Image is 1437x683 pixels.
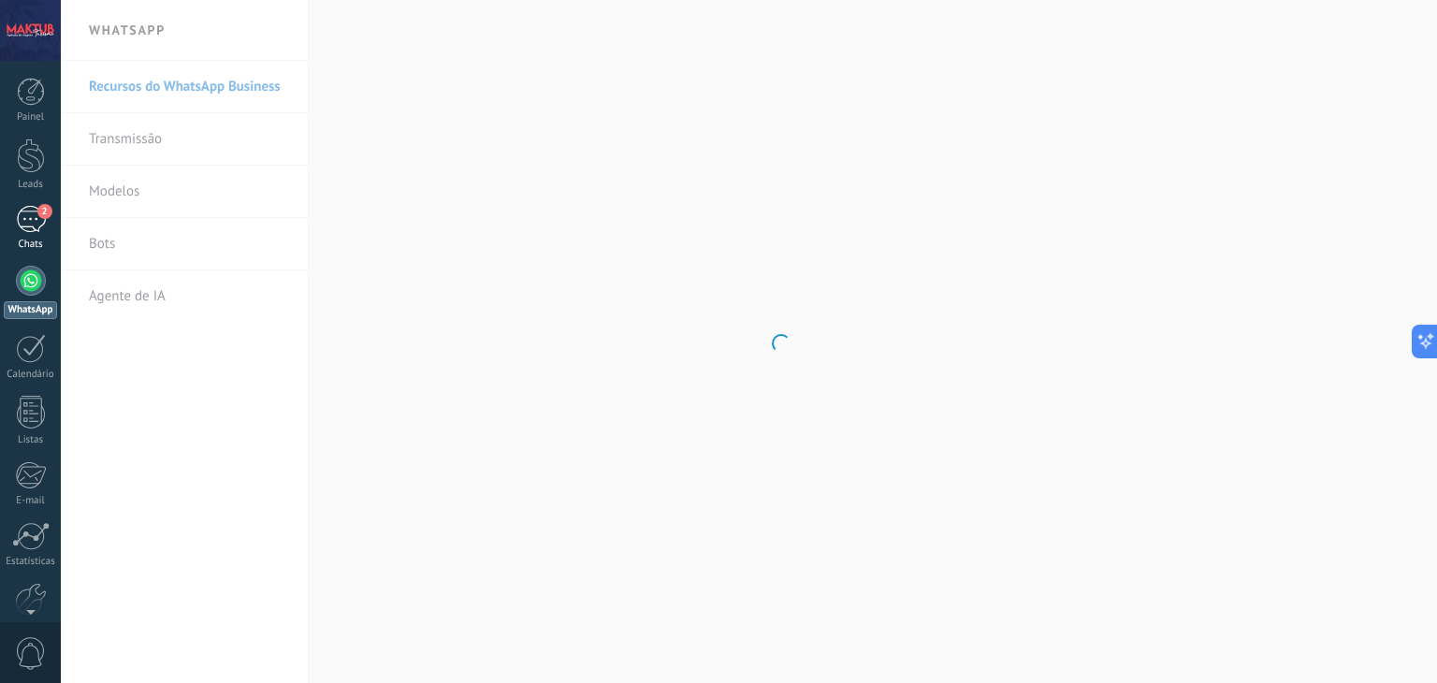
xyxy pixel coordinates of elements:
[4,111,58,124] div: Painel
[4,179,58,191] div: Leads
[4,369,58,381] div: Calendário
[4,301,57,319] div: WhatsApp
[4,556,58,568] div: Estatísticas
[4,434,58,446] div: Listas
[37,204,52,219] span: 2
[4,495,58,507] div: E-mail
[4,239,58,251] div: Chats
